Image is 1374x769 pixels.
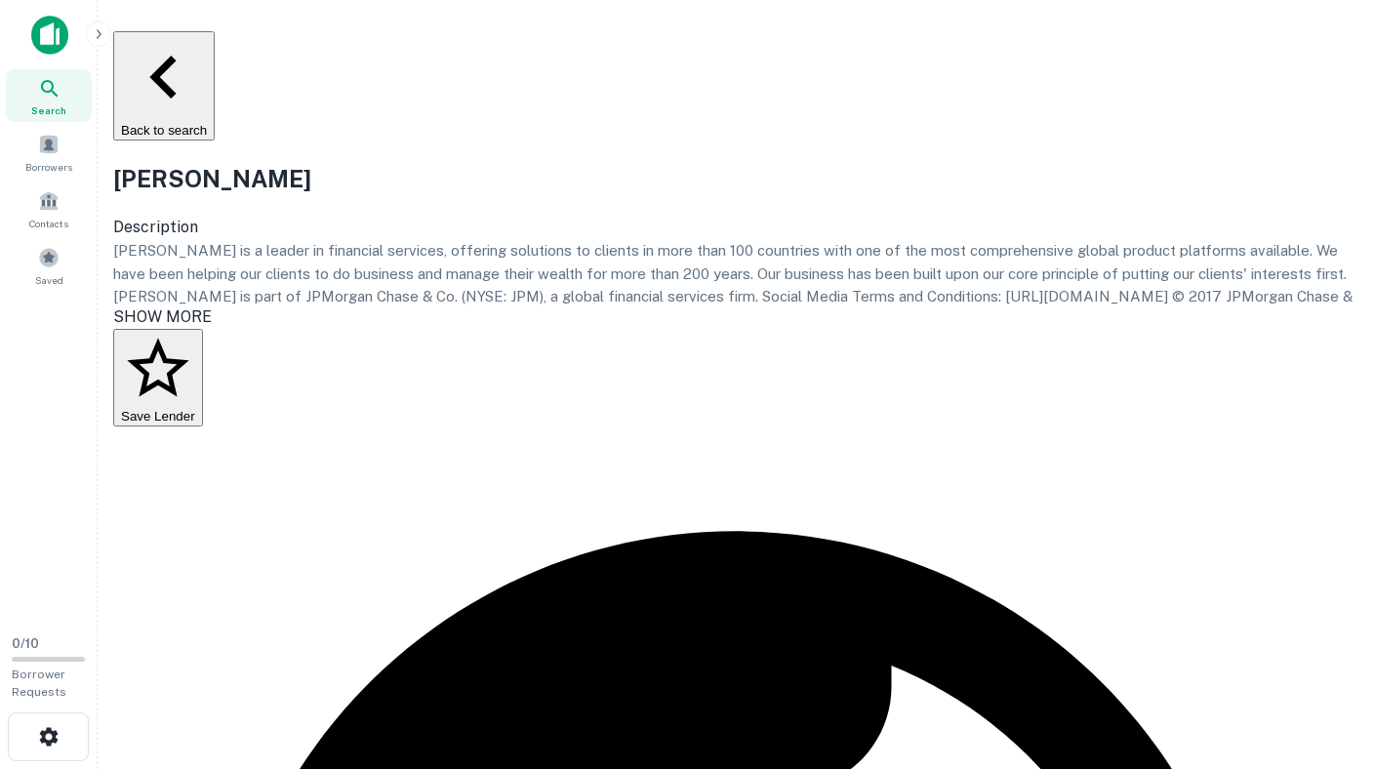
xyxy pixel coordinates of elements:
iframe: Chat Widget [1276,550,1374,644]
button: Back to search [113,31,215,141]
span: Description [113,218,198,236]
h2: [PERSON_NAME] [113,161,1358,196]
a: Contacts [6,182,92,235]
a: Saved [6,239,92,292]
span: Borrower Requests [12,668,66,699]
span: Saved [35,272,63,288]
p: [PERSON_NAME] is a leader in financial services, offering solutions to clients in more than 100 c... [113,239,1358,331]
span: 0 / 10 [12,636,39,651]
img: capitalize-icon.png [31,16,68,55]
span: Search [31,102,66,118]
span: Borrowers [25,159,72,175]
span: SHOW MORE [113,307,212,326]
span: Contacts [29,216,68,231]
button: Save Lender [113,329,203,426]
a: Borrowers [6,126,92,179]
a: Search [6,69,92,122]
